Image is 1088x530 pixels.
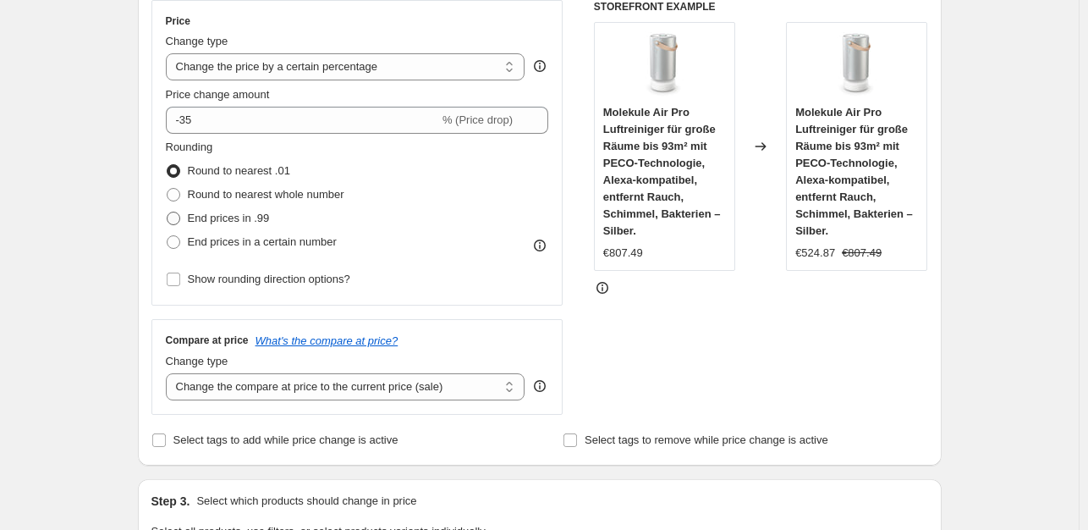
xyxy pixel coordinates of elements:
h3: Compare at price [166,334,249,347]
div: €807.49 [603,245,643,262]
span: End prices in .99 [188,212,270,224]
span: Molekule Air Pro Luftreiniger für große Räume bis 93m² mit PECO-Technologie, Alexa-kompatibel, en... [603,106,721,237]
span: Rounding [166,141,213,153]
span: Change type [166,355,228,367]
img: 51vVrLolt9L_80x.jpg [823,31,891,99]
span: Molekule Air Pro Luftreiniger für große Räume bis 93m² mit PECO-Technologie, Alexa-kompatibel, en... [795,106,913,237]
h3: Price [166,14,190,28]
div: €524.87 [795,245,835,262]
input: -15 [166,107,439,134]
div: help [531,378,548,395]
strike: €807.49 [842,245,882,262]
span: Select tags to add while price change is active [173,433,398,446]
span: Round to nearest .01 [188,164,290,177]
span: % (Price drop) [442,113,513,126]
span: Round to nearest whole number [188,188,344,201]
span: Change type [166,35,228,47]
img: 51vVrLolt9L_80x.jpg [630,31,698,99]
p: Select which products should change in price [196,493,416,510]
button: What's the compare at price? [256,334,398,347]
span: Price change amount [166,88,270,101]
span: Select tags to remove while price change is active [585,433,828,446]
div: help [531,58,548,75]
span: End prices in a certain number [188,235,337,248]
h2: Step 3. [151,493,190,510]
span: Show rounding direction options? [188,273,350,285]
